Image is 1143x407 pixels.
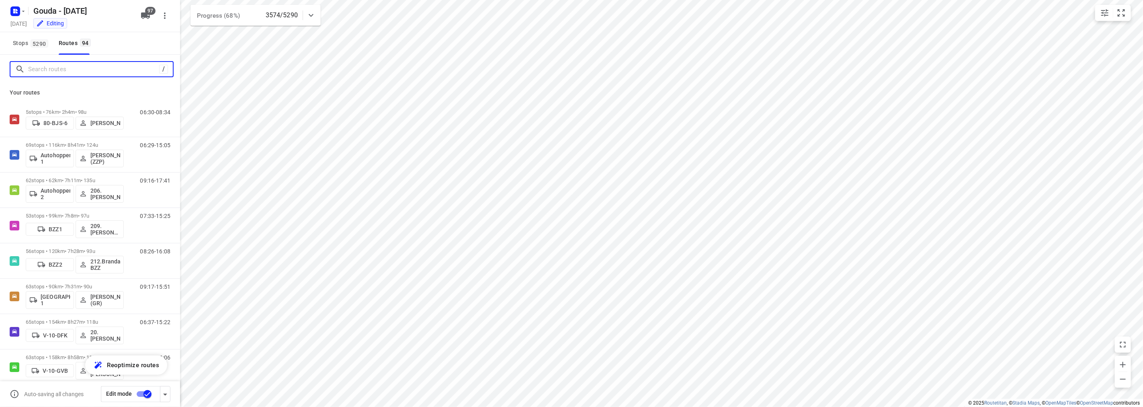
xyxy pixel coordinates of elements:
button: V-10-GVB [26,364,74,377]
p: 5 stops • 76km • 2h4m • 98u [26,109,124,115]
p: 06:37-15:22 [140,319,170,325]
p: 69 stops • 116km • 8h41m • 124u [26,142,124,148]
button: Autohopper 2 [26,185,74,203]
p: 62 stops • 62km • 7h11m • 135u [26,177,124,183]
p: 3574/5290 [266,10,298,20]
p: Autohopper 1 [41,152,70,165]
div: Routes [59,38,93,48]
div: You are currently in edit mode. [36,19,64,27]
button: 206.[PERSON_NAME] [76,185,124,203]
button: More [157,8,173,24]
p: Autohopper 2 [41,187,70,200]
button: BZZ2 [26,258,74,271]
p: BZZ2 [49,261,62,268]
a: OpenMapTiles [1045,400,1076,406]
h5: Project date [7,19,30,28]
span: Reoptimize routes [107,360,159,370]
button: 59.[PERSON_NAME] [76,362,124,380]
button: 97 [137,8,154,24]
span: 97 [145,7,156,15]
p: [PERSON_NAME] (ZZP) [90,152,120,165]
button: BZZ1 [26,223,74,236]
p: 53 stops • 99km • 7h8m • 97u [26,213,124,219]
button: Map settings [1097,5,1113,21]
p: V-10-GVB [43,368,68,374]
button: [PERSON_NAME] (ZZP) [76,150,124,167]
div: Driver app settings [160,389,170,399]
p: BZZ1 [49,226,62,232]
p: 209.[PERSON_NAME] (BZZ) [90,223,120,236]
p: 07:33-15:25 [140,213,170,219]
input: Search routes [28,63,159,76]
p: [GEOGRAPHIC_DATA] 1 [41,294,70,306]
span: 5290 [31,39,48,47]
button: 209.[PERSON_NAME] (BZZ) [76,220,124,238]
span: 94 [80,39,91,47]
p: 63 stops • 90km • 7h31m • 90u [26,284,124,290]
p: 09:16-17:41 [140,177,170,184]
p: Auto-saving all changes [24,391,84,397]
p: Your routes [10,88,170,97]
p: 09:17-15:51 [140,284,170,290]
button: 80-BJS-6 [26,117,74,129]
p: 06:29-15:05 [140,142,170,148]
p: V-10-DFK [43,332,68,339]
button: Autohopper 1 [26,150,74,167]
p: 08:29-14:06 [140,354,170,361]
a: OpenStreetMap [1080,400,1113,406]
div: small contained button group [1095,5,1131,21]
a: Routetitan [984,400,1007,406]
span: Progress (68%) [197,12,240,19]
p: 212.Brandao BZZ [90,258,120,271]
span: Stops [13,38,51,48]
button: [PERSON_NAME] [76,117,124,129]
button: 20.[PERSON_NAME] [76,327,124,344]
p: 20.[PERSON_NAME] [90,329,120,342]
button: [GEOGRAPHIC_DATA] 1 [26,291,74,309]
p: 56 stops • 120km • 7h28m • 93u [26,248,124,254]
button: Reoptimize routes [85,356,167,375]
p: 80-BJS-6 [43,120,68,126]
p: 08:26-16:08 [140,248,170,255]
p: 65 stops • 154km • 8h27m • 118u [26,319,124,325]
p: 06:30-08:34 [140,109,170,115]
div: Progress (68%)3574/5290 [190,5,321,26]
p: [PERSON_NAME] (GR) [90,294,120,306]
p: 206.[PERSON_NAME] [90,187,120,200]
h5: Rename [30,4,134,17]
a: Stadia Maps [1012,400,1040,406]
button: [PERSON_NAME] (GR) [76,291,124,309]
button: V-10-DFK [26,329,74,342]
p: 63 stops • 158km • 8h58m • 112u [26,354,124,360]
div: / [159,65,168,74]
span: Edit mode [106,391,132,397]
p: [PERSON_NAME] [90,120,120,126]
button: 212.Brandao BZZ [76,256,124,273]
button: Fit zoom [1113,5,1129,21]
li: © 2025 , © , © © contributors [968,400,1140,406]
